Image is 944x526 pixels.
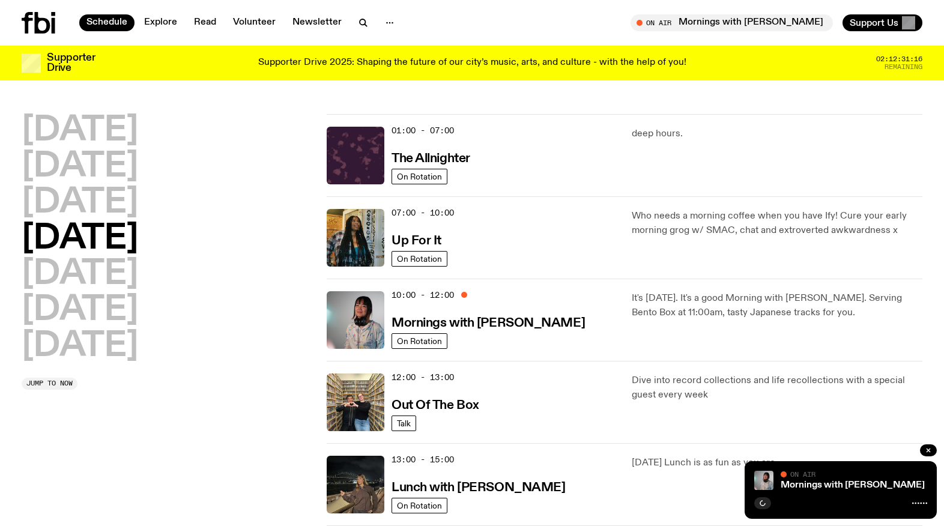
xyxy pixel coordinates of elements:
a: Newsletter [285,14,349,31]
h3: Supporter Drive [47,53,95,73]
p: deep hours. [632,127,922,141]
span: 13:00 - 15:00 [392,454,454,465]
button: Jump to now [22,378,77,390]
a: On Rotation [392,498,447,513]
p: Supporter Drive 2025: Shaping the future of our city’s music, arts, and culture - with the help o... [258,58,686,68]
a: Explore [137,14,184,31]
button: Support Us [843,14,922,31]
p: Who needs a morning coffee when you have Ify! Cure your early morning grog w/ SMAC, chat and extr... [632,209,922,238]
span: 01:00 - 07:00 [392,125,454,136]
h3: The Allnighter [392,153,470,165]
span: On Air [790,470,815,478]
a: Read [187,14,223,31]
img: Izzy Page stands above looking down at Opera Bar. She poses in front of the Harbour Bridge in the... [327,456,384,513]
a: Out Of The Box [392,397,479,412]
span: On Rotation [397,254,442,263]
a: Schedule [79,14,135,31]
a: Volunteer [226,14,283,31]
img: Matt and Kate stand in the music library and make a heart shape with one hand each. [327,373,384,431]
h3: Lunch with [PERSON_NAME] [392,482,565,494]
span: Talk [397,419,411,428]
a: Mornings with [PERSON_NAME] [392,315,585,330]
p: It's [DATE]. It's a good Morning with [PERSON_NAME]. Serving Bento Box at 11:00am, tasty Japanese... [632,291,922,320]
span: On Rotation [397,172,442,181]
button: [DATE] [22,330,138,363]
button: [DATE] [22,114,138,148]
span: 02:12:31:16 [876,56,922,62]
h3: Up For It [392,235,441,247]
a: On Rotation [392,169,447,184]
span: 12:00 - 13:00 [392,372,454,383]
a: Lunch with [PERSON_NAME] [392,479,565,494]
button: [DATE] [22,186,138,220]
button: On AirMornings with [PERSON_NAME] [631,14,833,31]
span: 10:00 - 12:00 [392,289,454,301]
img: Kana Frazer is smiling at the camera with her head tilted slightly to her left. She wears big bla... [327,291,384,349]
span: Support Us [850,17,898,28]
a: Mornings with [PERSON_NAME] [781,480,925,490]
button: [DATE] [22,258,138,291]
button: [DATE] [22,222,138,256]
span: On Rotation [397,336,442,345]
img: Kana Frazer is smiling at the camera with her head tilted slightly to her left. She wears big bla... [754,471,773,490]
a: On Rotation [392,251,447,267]
p: [DATE] Lunch is as fun as you are [632,456,922,470]
h3: Mornings with [PERSON_NAME] [392,317,585,330]
span: Remaining [885,64,922,70]
button: [DATE] [22,150,138,184]
button: [DATE] [22,294,138,327]
p: Dive into record collections and life recollections with a special guest every week [632,373,922,402]
a: On Rotation [392,333,447,349]
img: Ify - a Brown Skin girl with black braided twists, looking up to the side with her tongue stickin... [327,209,384,267]
span: Jump to now [26,380,73,387]
span: 07:00 - 10:00 [392,207,454,219]
h3: Out Of The Box [392,399,479,412]
span: On Rotation [397,501,442,510]
a: The Allnighter [392,150,470,165]
a: Up For It [392,232,441,247]
a: Talk [392,416,416,431]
